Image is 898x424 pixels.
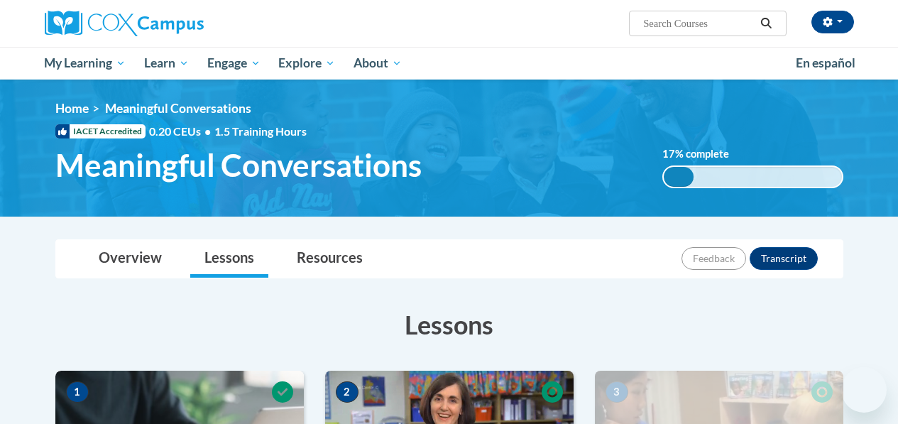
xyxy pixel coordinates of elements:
button: Account Settings [811,11,854,33]
span: 17 [662,148,675,160]
span: About [354,55,402,72]
span: Explore [278,55,335,72]
a: Cox Campus [45,11,300,36]
iframe: Button to launch messaging window [841,367,887,413]
span: Meaningful Conversations [105,101,251,116]
button: Feedback [681,247,746,270]
a: Overview [84,240,176,278]
div: 17% [664,167,694,187]
input: Search Courses [642,15,755,32]
a: Learn [135,47,198,80]
a: En español [787,48,865,78]
a: About [344,47,411,80]
span: 0.20 CEUs [149,124,214,139]
a: Home [55,101,89,116]
span: IACET Accredited [55,124,146,138]
span: Learn [144,55,189,72]
span: 2 [336,381,358,403]
button: Transcript [750,247,818,270]
a: Explore [269,47,344,80]
label: % complete [662,146,744,162]
span: Meaningful Conversations [55,146,422,184]
span: Engage [207,55,261,72]
a: My Learning [35,47,136,80]
a: Engage [198,47,270,80]
span: • [204,124,211,138]
a: Resources [283,240,377,278]
span: My Learning [44,55,126,72]
button: Search [755,15,777,32]
h3: Lessons [55,307,843,342]
span: 1.5 Training Hours [214,124,307,138]
div: Main menu [34,47,865,80]
a: Lessons [190,240,268,278]
span: 1 [66,381,89,403]
img: Cox Campus [45,11,204,36]
span: En español [796,55,855,70]
span: 3 [606,381,628,403]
